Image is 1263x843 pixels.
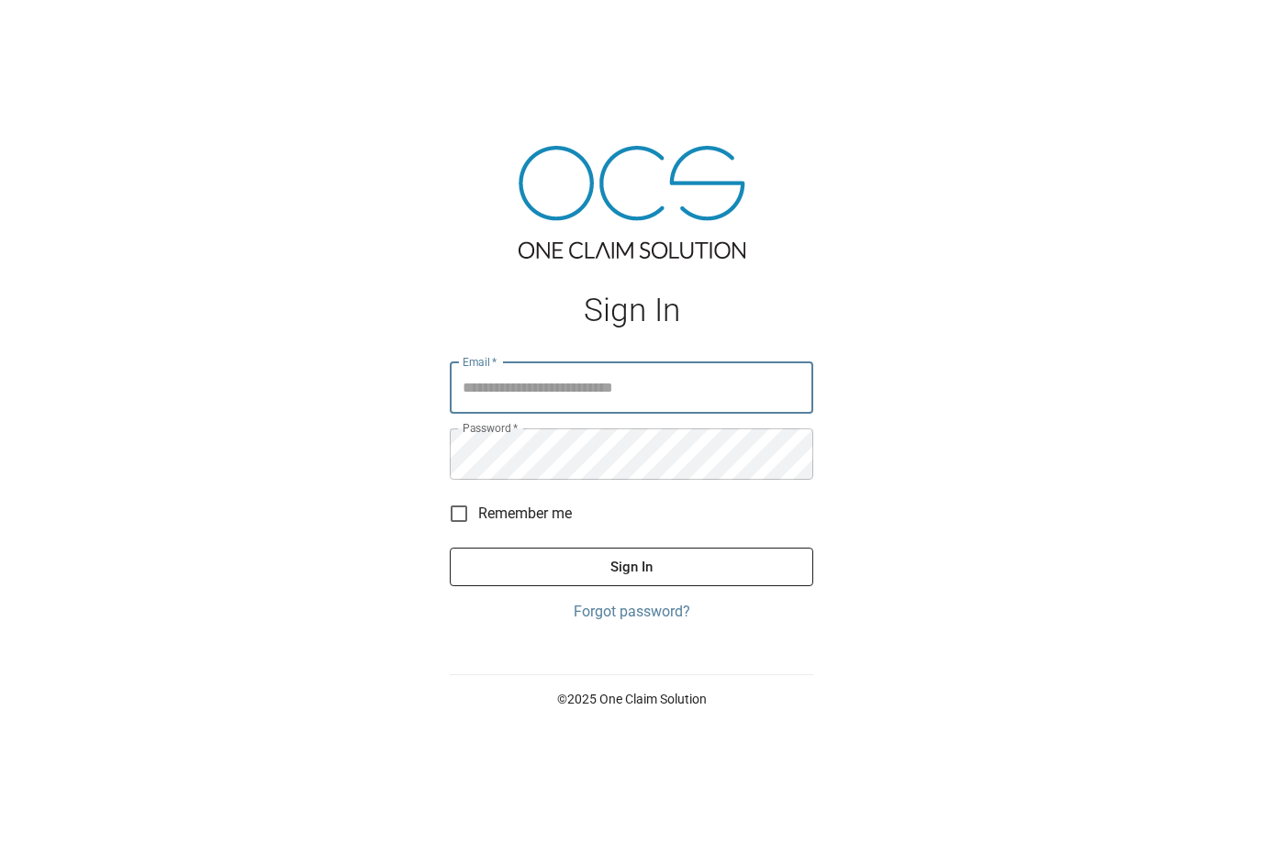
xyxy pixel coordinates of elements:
[463,354,497,370] label: Email
[450,292,813,329] h1: Sign In
[450,690,813,708] p: © 2025 One Claim Solution
[450,548,813,586] button: Sign In
[519,146,745,259] img: ocs-logo-tra.png
[22,11,95,48] img: ocs-logo-white-transparent.png
[478,503,572,525] span: Remember me
[463,420,518,436] label: Password
[450,601,813,623] a: Forgot password?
